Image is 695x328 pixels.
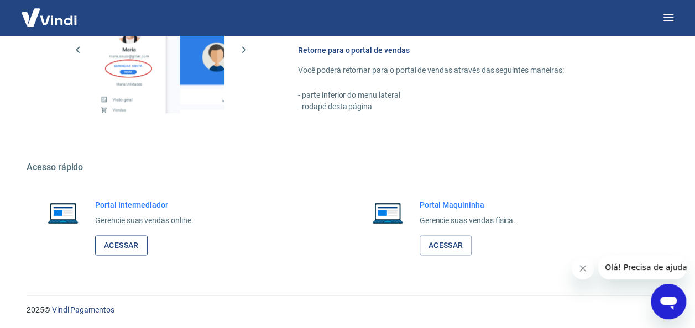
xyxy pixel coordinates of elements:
h6: Portal Maquininha [420,199,516,210]
img: Imagem de um notebook aberto [40,199,86,226]
p: - rodapé desta página [298,101,642,113]
p: Gerencie suas vendas física. [420,215,516,226]
img: Vindi [13,1,85,34]
iframe: Botão para abrir a janela de mensagens [651,284,686,319]
p: 2025 © [27,304,668,316]
img: Imagem de um notebook aberto [364,199,411,226]
p: Gerencie suas vendas online. [95,215,194,226]
p: - parte inferior do menu lateral [298,89,642,101]
iframe: Mensagem da empresa [598,255,686,279]
h6: Portal Intermediador [95,199,194,210]
a: Vindi Pagamentos [52,305,114,314]
a: Acessar [95,235,148,256]
p: Você poderá retornar para o portal de vendas através das seguintes maneiras: [298,65,642,76]
a: Acessar [420,235,472,256]
h6: Retorne para o portal de vendas [298,45,642,56]
span: Olá! Precisa de ajuda? [7,8,93,17]
iframe: Fechar mensagem [572,257,594,279]
h5: Acesso rápido [27,162,668,173]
